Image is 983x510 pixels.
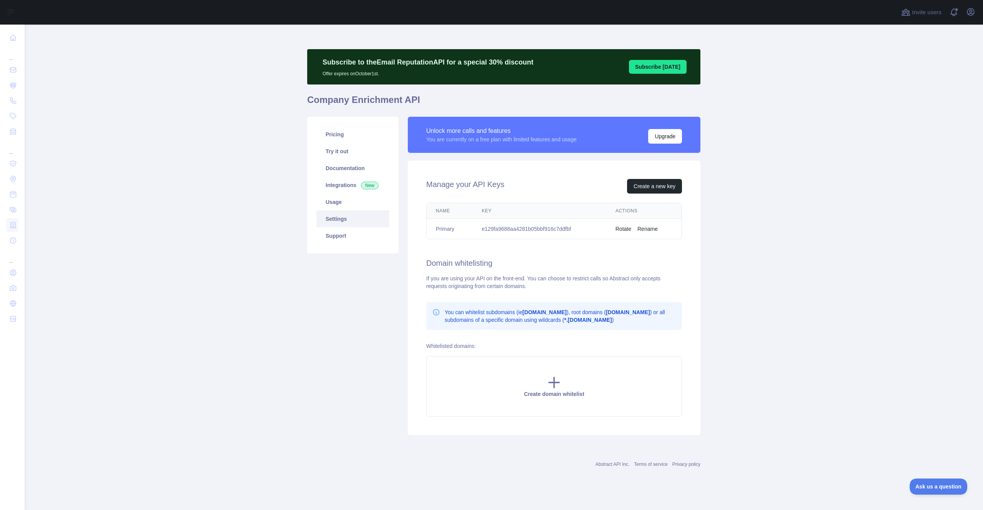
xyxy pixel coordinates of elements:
a: Documentation [316,160,389,177]
div: ... [6,46,18,61]
td: Primary [427,219,472,239]
a: Integrations New [316,177,389,194]
b: [DOMAIN_NAME] [523,309,567,315]
b: [DOMAIN_NAME] [606,309,650,315]
div: You are currently on a free plan with limited features and usage [426,136,577,143]
a: Settings [316,210,389,227]
a: Support [316,227,389,244]
p: Offer expires on October 1st. [323,68,533,77]
th: Name [427,203,472,219]
span: New [361,182,379,189]
a: Privacy policy [672,462,700,467]
span: Create domain whitelist [524,391,584,397]
th: Actions [606,203,682,219]
button: Rename [637,225,658,233]
a: Pricing [316,126,389,143]
button: Upgrade [648,129,682,144]
b: *.[DOMAIN_NAME] [564,317,612,323]
th: Key [472,203,606,219]
button: Subscribe [DATE] [629,60,687,74]
h2: Domain whitelisting [426,258,682,268]
h2: Manage your API Keys [426,179,504,194]
a: Abstract API Inc. [596,462,630,467]
iframe: Toggle Customer Support [910,479,968,495]
button: Invite users [900,6,943,18]
p: Subscribe to the Email Reputation API for a special 30 % discount [323,57,533,68]
div: ... [6,249,18,264]
td: e129fa9688aa4281b05bbf916c7ddfbf [472,219,606,239]
div: Unlock more calls and features [426,126,577,136]
label: Whitelisted domains: [426,343,476,349]
a: Try it out [316,143,389,160]
a: Usage [316,194,389,210]
button: Create a new key [627,179,682,194]
span: Invite users [912,8,942,17]
div: ... [6,140,18,155]
h1: Company Enrichment API [307,94,700,112]
a: Terms of service [634,462,667,467]
button: Rotate [616,225,631,233]
p: You can whitelist subdomains (ie ), root domains ( ) or all subdomains of a specific domain using... [445,308,676,324]
div: If you are using your API on the front-end. You can choose to restrict calls so Abstract only acc... [426,275,682,290]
